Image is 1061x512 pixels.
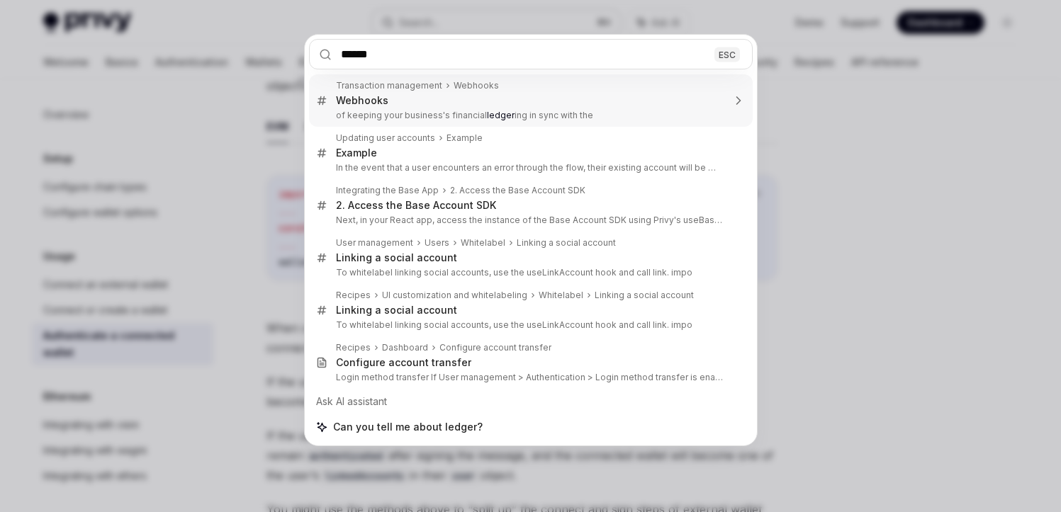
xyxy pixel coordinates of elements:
[336,80,442,91] div: Transaction management
[425,237,449,249] div: Users
[336,304,457,317] div: Linking a social account
[517,237,616,249] div: Linking a social account
[336,237,413,249] div: User management
[336,267,723,278] p: To whitelabel linking social accounts, use the useLinkAccount hook and call link
[336,290,371,301] div: Recipes
[714,47,740,62] div: ESC
[382,290,527,301] div: UI customization and whitelabeling
[667,267,692,278] provider: . impo
[382,342,428,353] div: Dashboard
[309,389,753,414] div: Ask AI assistant
[487,110,515,120] b: ledger
[333,420,483,434] span: Can you tell me about ledger?
[539,290,583,301] div: Whitelabel
[447,132,483,144] div: Example
[336,147,377,159] div: Example
[336,251,457,264] div: Linking a social account
[454,80,499,91] div: Webhooks
[336,162,723,173] p: In the event that a user encounters an error through the flow, their existing account will be mainta
[439,342,551,353] div: Configure account transfer
[667,319,692,330] provider: . impo
[336,215,723,226] p: Next, in your React app, access the instance of the Base Account SDK using Privy's useBaseAccountSdk
[336,132,435,144] div: Updating user accounts
[336,342,371,353] div: Recipes
[461,237,505,249] div: Whitelabel
[336,372,723,383] p: Login method transfer If User management > Authentication > Login method transfer is enabled, if a u
[336,185,439,196] div: Integrating the Base App
[450,185,585,196] div: 2. Access the Base Account SDK
[336,199,496,212] div: 2. Access the Base Account SDK
[336,319,723,331] p: To whitelabel linking social accounts, use the useLinkAccount hook and call link
[595,290,694,301] div: Linking a social account
[336,94,388,107] div: Webhooks
[336,356,471,369] div: Configure account transfer
[336,110,723,121] p: of keeping your business's financial ing in sync with the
